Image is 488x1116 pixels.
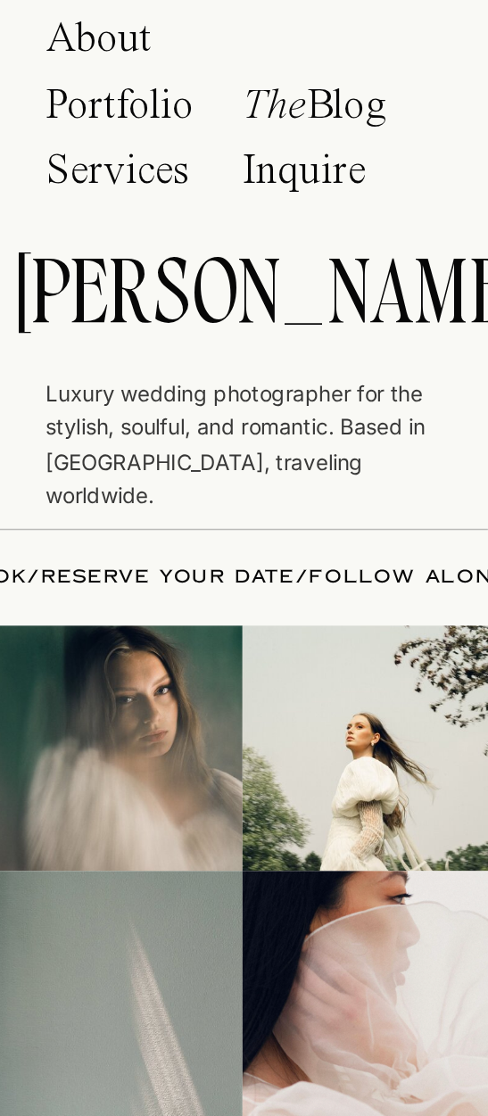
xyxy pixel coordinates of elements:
a: RESERVE YOUR DATE [41,565,294,589]
a: TheBlog [243,84,447,136]
i: for [290,186,350,240]
h2: AN ARTFUL APPROACH YOUR MOST CHERISHED MOMENTS [11,127,477,393]
p: Luxury wedding photographer for the stylish, soulful, and romantic. Based in [GEOGRAPHIC_DATA], t... [45,376,428,480]
p: Through a blend of digital and film mediums, I create imagery that is romantic, soulful, and emot... [28,484,462,616]
p: The approach [142,73,346,105]
a: Inquire [243,150,447,202]
a: [PERSON_NAME] [103,20,385,67]
p: Blog [243,84,447,136]
img: Screen Shot 2024-04-17 at 10.55.19 AM [243,871,488,1116]
a: Portfolio [45,84,204,136]
a: Services [45,150,204,202]
a: About [45,17,190,69]
a: [PERSON_NAME] [103,21,385,69]
a: [PERSON_NAME] [15,243,475,351]
img: Tec_Petaja_Photography_LeCollectif-28 [243,625,488,871]
i: The [243,86,307,128]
